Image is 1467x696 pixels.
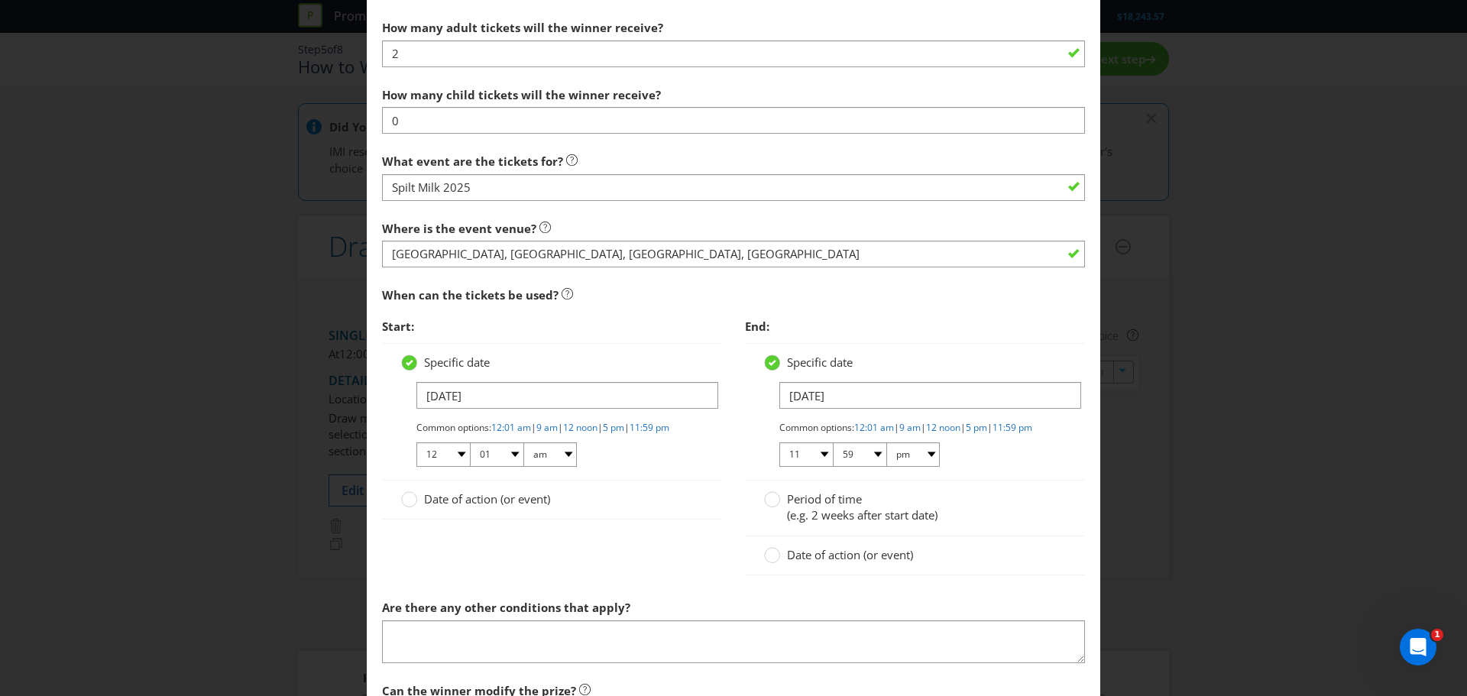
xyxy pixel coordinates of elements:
span: Date of action (or event) [424,491,550,507]
input: DD/MM/YY [779,382,1081,409]
span: Are there any other conditions that apply? [382,600,630,615]
span: What event are the tickets for? [382,154,563,169]
a: 12:01 am [854,421,894,434]
a: 5 pm [603,421,624,434]
span: | [960,421,966,434]
span: Start: [382,319,414,334]
a: 11:59 pm [630,421,669,434]
a: 9 am [536,421,558,434]
input: DD/MM/YY [416,382,718,409]
iframe: Intercom live chat [1400,629,1436,665]
span: | [597,421,603,434]
span: | [921,421,926,434]
span: (e.g. 2 weeks after start date) [787,507,938,523]
a: 12 noon [563,421,597,434]
input: the Starlight Children's Foundation Star Ball Melbourne 2017 [382,174,1085,201]
span: How many child tickets will the winner receive? [382,87,661,102]
span: | [624,421,630,434]
span: Where is the event venue? [382,221,536,236]
span: Common options: [416,421,491,434]
a: 9 am [899,421,921,434]
span: 1 [1431,629,1443,641]
span: How many adult tickets will the winner receive? [382,20,663,35]
input: the Plaza Ballroom, Regent Theatre, Melbourne [382,241,1085,267]
a: 12:01 am [491,421,531,434]
span: End: [745,319,769,334]
span: Specific date [424,354,490,370]
span: | [894,421,899,434]
a: 11:59 pm [993,421,1032,434]
span: | [987,421,993,434]
span: | [531,421,536,434]
span: | [558,421,563,434]
a: 5 pm [966,421,987,434]
span: Common options: [779,421,854,434]
span: When can the tickets be used? [382,287,559,303]
span: Date of action (or event) [787,547,913,562]
a: 12 noon [926,421,960,434]
span: Period of time [787,491,862,507]
span: Specific date [787,354,853,370]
